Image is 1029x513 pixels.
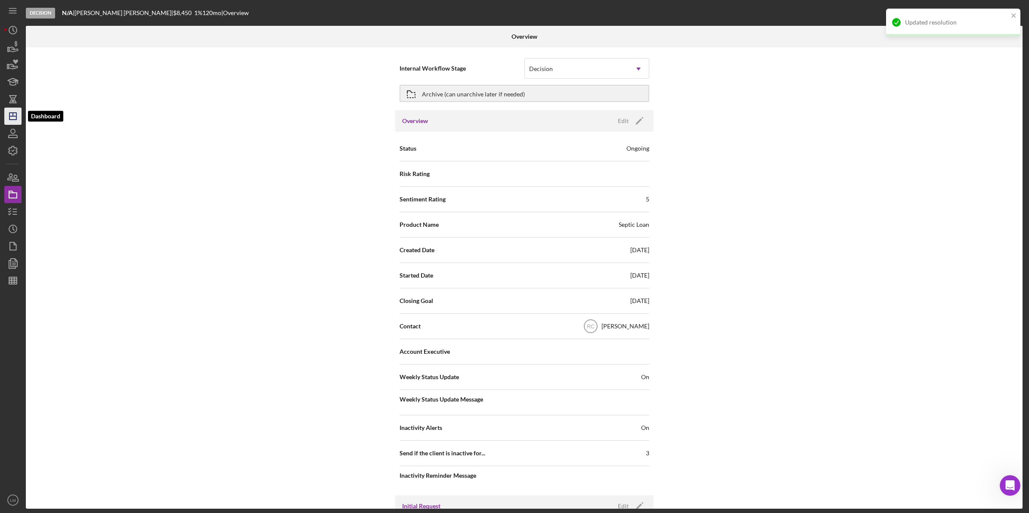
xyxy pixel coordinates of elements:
[400,170,430,178] span: Risk Rating
[400,449,485,457] span: Send if the client is inactive for...
[1000,475,1020,496] iframe: Intercom live chat
[1011,12,1017,20] button: close
[511,33,537,40] b: Overview
[400,246,434,254] span: Created Date
[10,498,15,503] text: LM
[4,491,22,509] button: LM
[400,271,433,280] span: Started Date
[422,86,525,101] div: Archive (can unarchive later if needed)
[402,117,428,125] h3: Overview
[400,471,649,480] span: Inactivity Reminder Message
[62,9,74,16] div: |
[74,9,173,16] div: [PERSON_NAME] [PERSON_NAME] |
[402,502,440,510] h3: Initial Request
[202,9,221,16] div: 120 mo
[400,64,524,73] span: Internal Workflow Stage
[221,9,249,16] div: | Overview
[619,220,649,229] div: Septic Loan
[26,8,55,19] div: Decision
[626,144,649,153] div: Ongoing
[630,246,649,254] div: [DATE]
[646,449,649,457] div: 3
[400,395,649,404] span: Weekly Status Update Message
[400,347,450,356] span: Account Executive
[613,500,647,513] button: Edit
[194,9,202,16] div: 1 %
[400,322,421,331] span: Contact
[601,322,649,331] div: [PERSON_NAME]
[613,114,647,127] button: Edit
[400,423,442,432] span: Inactivity Alerts
[62,9,73,16] b: N/A
[641,423,649,432] span: On
[587,324,595,330] text: RC
[630,297,649,305] div: [DATE]
[529,65,553,72] div: Decision
[400,297,433,305] span: Closing Goal
[400,220,439,229] span: Product Name
[400,373,459,381] span: Weekly Status Update
[646,195,649,204] div: 5
[905,19,1008,26] div: Updated resolution
[400,195,446,204] span: Sentiment Rating
[173,9,194,16] div: $8,450
[630,271,649,280] div: [DATE]
[641,373,649,381] span: On
[400,144,416,153] span: Status
[618,500,629,513] div: Edit
[400,85,649,102] button: Archive (can unarchive later if needed)
[618,114,629,127] div: Edit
